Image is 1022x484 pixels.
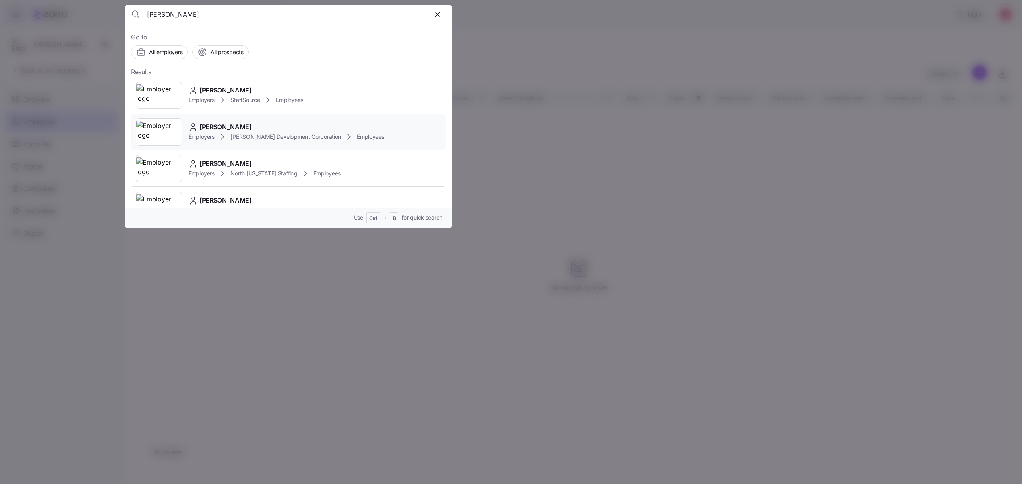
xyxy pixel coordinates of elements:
span: Use [354,214,363,222]
span: [PERSON_NAME] Development Corporation [230,133,341,141]
button: All prospects [192,45,248,59]
span: [PERSON_NAME] [200,159,252,169]
button: All employers [131,45,188,59]
span: Results [131,67,151,77]
span: All prospects [210,48,243,56]
span: for quick search [402,214,442,222]
span: Employees [313,169,341,177]
span: Ctrl [369,215,377,222]
span: B [393,215,396,222]
span: North [US_STATE] Staffing [230,169,297,177]
span: Go to [131,32,446,42]
img: Employer logo [136,84,182,106]
span: Employees [276,96,303,104]
img: Employer logo [136,121,182,143]
span: [PERSON_NAME] [200,195,252,205]
span: + [383,214,387,222]
span: [PERSON_NAME] [200,85,252,95]
span: Employers [188,169,214,177]
img: Employer logo [136,157,182,180]
span: Employees [357,133,384,141]
span: StaffSource [230,96,260,104]
span: [PERSON_NAME] [200,122,252,132]
span: Employers [188,133,214,141]
span: All employers [149,48,182,56]
span: Employers [188,96,214,104]
img: Employer logo [136,194,182,216]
